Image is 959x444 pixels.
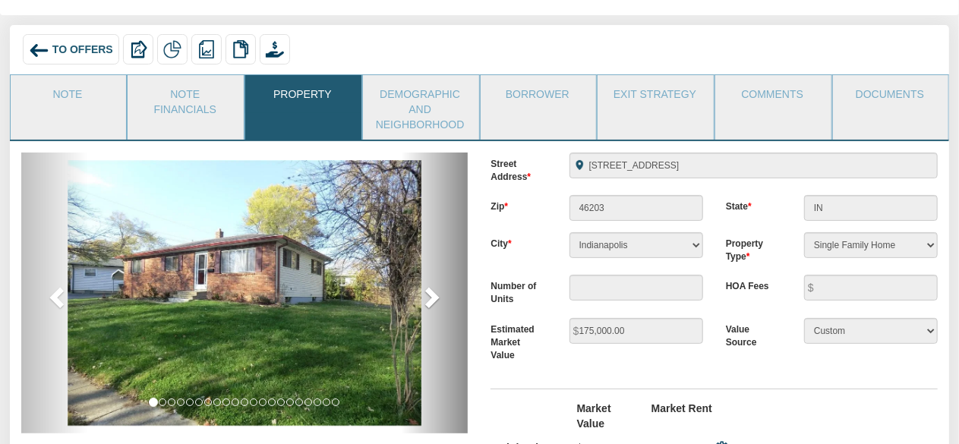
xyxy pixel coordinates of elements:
a: Exit Strategy [598,75,712,113]
label: Value Source [715,318,793,349]
img: copy.png [232,40,250,58]
label: Zip [479,195,557,213]
img: back_arrow_left_icon.svg [29,40,49,61]
img: partial.png [163,40,181,58]
a: Comments [715,75,830,113]
label: Estimated Market Value [479,318,557,362]
label: Street Address [479,153,557,184]
img: reports.png [197,40,216,58]
a: Demographic and Neighborhood [363,75,478,140]
span: To Offers [52,43,113,55]
label: Property Type [715,232,793,263]
img: export.svg [129,40,147,58]
label: Market Rent [640,401,715,416]
a: Note Financials [128,75,242,124]
a: Property [245,75,360,113]
a: Note [11,75,125,113]
label: HOA Fees [715,275,793,293]
img: 572872 [68,160,422,426]
label: City [479,232,557,250]
label: Market Value [566,401,640,431]
label: Number of Units [479,275,557,306]
a: Borrower [481,75,595,113]
label: State [715,195,793,213]
a: Documents [833,75,948,113]
img: purchase_offer.png [266,40,284,58]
